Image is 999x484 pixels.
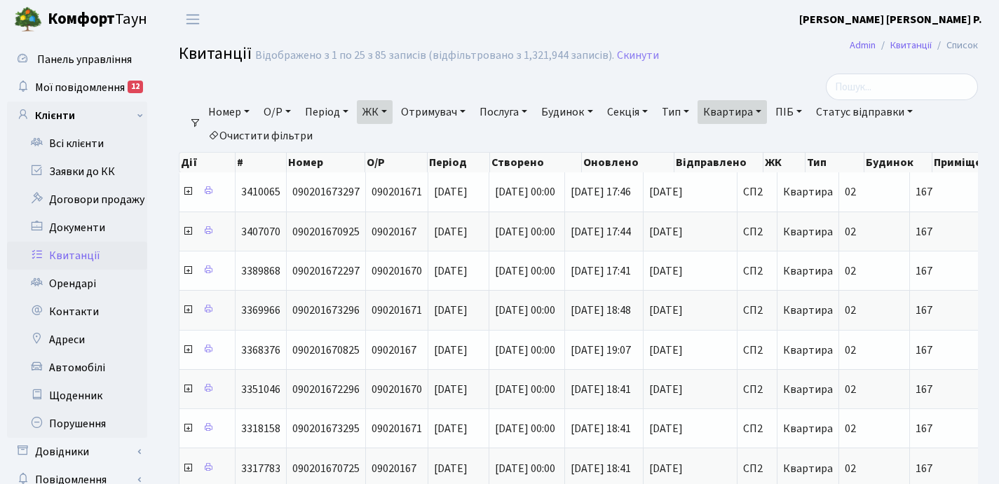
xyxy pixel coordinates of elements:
[434,184,468,200] span: [DATE]
[495,263,555,279] span: [DATE] 00:00
[649,463,731,474] span: [DATE]
[799,12,982,27] b: [PERSON_NAME] [PERSON_NAME] Р.
[395,100,471,124] a: Отримувач
[7,326,147,354] a: Адреси
[783,421,833,436] span: Квартира
[829,31,999,60] nav: breadcrumb
[434,343,468,358] span: [DATE]
[649,384,731,395] span: [DATE]
[582,153,674,172] th: Оновлено
[916,265,995,277] span: 167
[495,184,555,200] span: [DATE] 00:00
[845,303,856,318] span: 02
[490,153,583,172] th: Створено
[287,153,365,172] th: Номер
[916,305,995,316] span: 167
[365,153,428,172] th: О/Р
[292,184,360,200] span: 090201673297
[649,305,731,316] span: [DATE]
[357,100,393,124] a: ЖК
[649,423,731,434] span: [DATE]
[434,382,468,397] span: [DATE]
[7,354,147,382] a: Автомобілі
[7,438,147,466] a: Довідники
[571,224,631,240] span: [DATE] 17:44
[864,153,932,172] th: Будинок
[241,303,280,318] span: 3369966
[845,184,856,200] span: 02
[7,242,147,270] a: Квитанції
[7,130,147,158] a: Всі клієнти
[241,263,280,279] span: 3389868
[916,226,995,237] span: 167
[7,214,147,242] a: Документи
[7,298,147,326] a: Контакти
[649,226,731,237] span: [DATE]
[656,100,695,124] a: Тип
[258,100,297,124] a: О/Р
[292,343,360,358] span: 090201670825
[175,8,210,31] button: Переключити навігацію
[372,382,422,397] span: 090201670
[536,100,598,124] a: Будинок
[571,382,631,397] span: [DATE] 18:41
[35,80,125,95] span: Мої повідомлення
[372,461,416,476] span: 09020167
[845,382,856,397] span: 02
[602,100,653,124] a: Секція
[783,382,833,397] span: Квартира
[845,224,856,240] span: 02
[783,263,833,279] span: Квартира
[255,49,614,62] div: Відображено з 1 по 25 з 85 записів (відфільтровано з 1,321,944 записів).
[810,100,918,124] a: Статус відправки
[241,461,280,476] span: 3317783
[495,224,555,240] span: [DATE] 00:00
[434,461,468,476] span: [DATE]
[649,186,731,198] span: [DATE]
[783,343,833,358] span: Квартира
[372,421,422,436] span: 090201671
[743,345,771,356] span: СП2
[743,423,771,434] span: СП2
[434,303,468,318] span: [DATE]
[674,153,764,172] th: Відправлено
[372,303,422,318] span: 090201671
[826,74,978,100] input: Пошук...
[698,100,767,124] a: Квартира
[783,303,833,318] span: Квартира
[783,461,833,476] span: Квартира
[292,263,360,279] span: 090201672297
[916,384,995,395] span: 167
[7,382,147,410] a: Щоденник
[7,186,147,214] a: Договори продажу
[372,184,422,200] span: 090201671
[845,461,856,476] span: 02
[783,224,833,240] span: Квартира
[372,343,416,358] span: 09020167
[7,158,147,186] a: Заявки до КК
[743,305,771,316] span: СП2
[241,184,280,200] span: 3410065
[241,421,280,436] span: 3318158
[203,124,318,148] a: Очистити фільтри
[649,345,731,356] span: [DATE]
[292,224,360,240] span: 090201670925
[434,263,468,279] span: [DATE]
[806,153,864,172] th: Тип
[203,100,255,124] a: Номер
[428,153,490,172] th: Період
[932,38,978,53] li: Список
[292,303,360,318] span: 090201673296
[495,303,555,318] span: [DATE] 00:00
[571,461,631,476] span: [DATE] 18:41
[128,81,143,93] div: 12
[179,153,236,172] th: Дії
[14,6,42,34] img: logo.png
[770,100,808,124] a: ПІБ
[434,224,468,240] span: [DATE]
[179,41,252,66] span: Квитанції
[495,382,555,397] span: [DATE] 00:00
[916,186,995,198] span: 167
[37,52,132,67] span: Панель управління
[495,461,555,476] span: [DATE] 00:00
